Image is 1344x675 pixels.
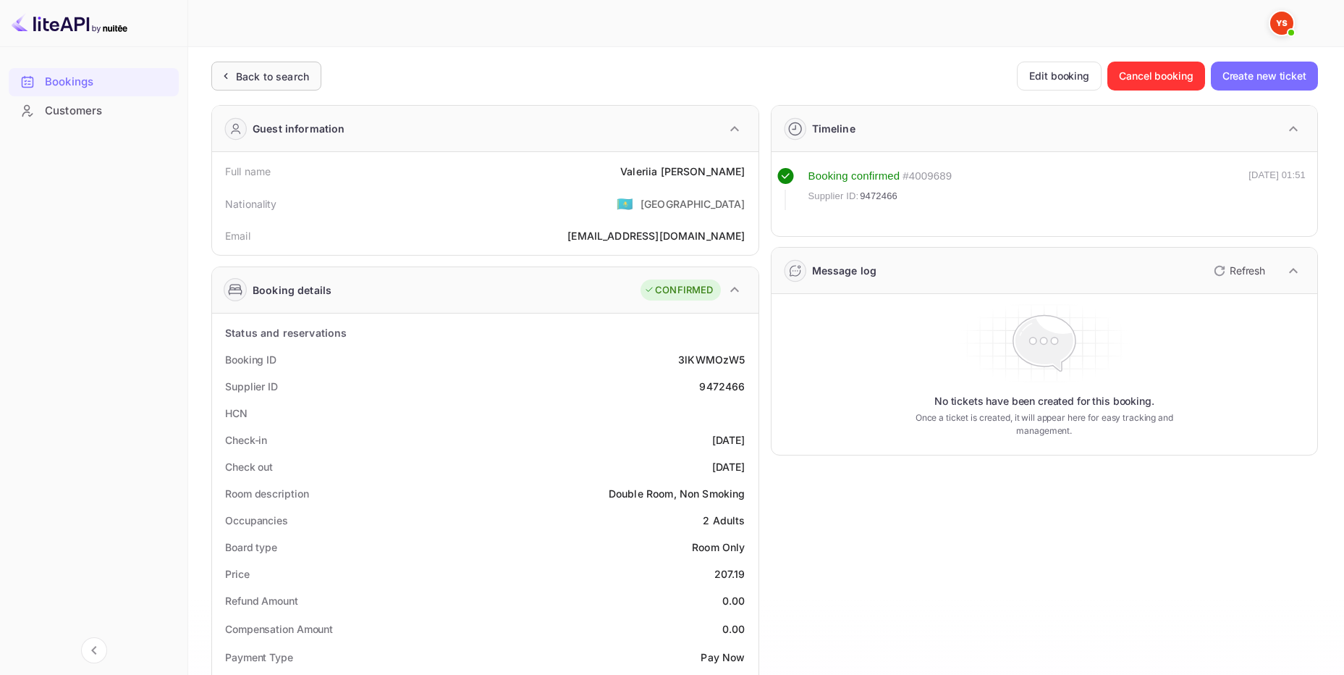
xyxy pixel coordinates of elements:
[712,459,745,474] div: [DATE]
[225,593,298,608] div: Refund Amount
[812,263,877,278] div: Message log
[225,621,333,637] div: Compensation Amount
[903,168,952,185] div: # 4009689
[1270,12,1293,35] img: Yandex Support
[1230,263,1265,278] p: Refresh
[701,650,745,665] div: Pay Now
[722,621,745,637] div: 0.00
[225,566,250,582] div: Price
[225,459,273,474] div: Check out
[808,168,900,185] div: Booking confirmed
[225,325,347,340] div: Status and reservations
[253,282,331,298] div: Booking details
[812,121,855,136] div: Timeline
[714,566,745,582] div: 207.19
[225,513,288,528] div: Occupancies
[9,68,179,96] div: Bookings
[253,121,345,136] div: Guest information
[12,12,127,35] img: LiteAPI logo
[1107,62,1205,91] button: Cancel booking
[225,196,277,211] div: Nationality
[9,68,179,95] a: Bookings
[722,593,745,608] div: 0.00
[236,69,309,84] div: Back to search
[692,540,745,555] div: Room Only
[644,283,713,298] div: CONFIRMED
[225,228,250,243] div: Email
[609,486,745,501] div: Double Room, Non Smoking
[641,196,745,211] div: [GEOGRAPHIC_DATA]
[678,352,745,367] div: 3lKWMOzW5
[712,432,745,448] div: [DATE]
[81,637,107,663] button: Collapse navigation
[699,379,745,394] div: 9472466
[897,411,1191,437] p: Once a ticket is created, it will appear here for easy tracking and management.
[225,540,277,555] div: Board type
[9,97,179,125] div: Customers
[225,379,278,394] div: Supplier ID
[225,486,308,501] div: Room description
[860,189,897,204] span: 9472466
[934,394,1154,408] p: No tickets have been created for this booking.
[225,352,276,367] div: Booking ID
[1017,62,1102,91] button: Edit booking
[225,164,271,179] div: Full name
[9,97,179,124] a: Customers
[45,103,172,120] div: Customers
[808,189,859,204] span: Supplier ID:
[1205,259,1271,282] button: Refresh
[617,190,633,217] span: United States
[620,164,745,179] div: Valeriia [PERSON_NAME]
[703,513,745,528] div: 2 Adults
[1211,62,1318,91] button: Create new ticket
[45,74,172,91] div: Bookings
[1248,168,1306,210] div: [DATE] 01:51
[225,406,248,421] div: HCN
[225,650,293,665] div: Payment Type
[225,432,267,448] div: Check-in
[567,228,745,243] div: [EMAIL_ADDRESS][DOMAIN_NAME]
